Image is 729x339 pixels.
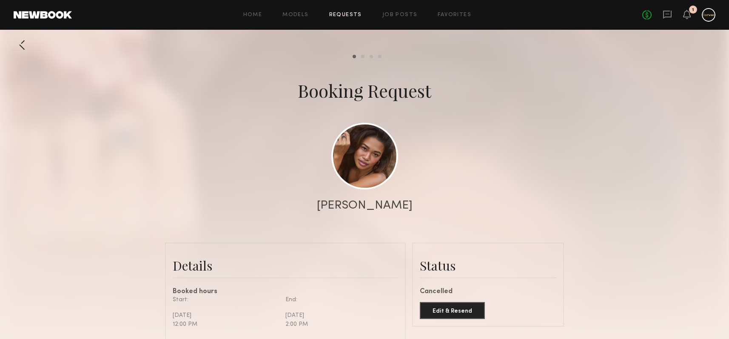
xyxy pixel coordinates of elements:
[285,320,392,329] div: 2:00 PM
[420,257,556,274] div: Status
[173,257,398,274] div: Details
[173,288,398,295] div: Booked hours
[173,295,279,304] div: Start:
[173,311,279,320] div: [DATE]
[285,311,392,320] div: [DATE]
[692,8,694,12] div: 1
[420,288,556,295] div: Cancelled
[243,12,262,18] a: Home
[298,79,431,102] div: Booking Request
[329,12,362,18] a: Requests
[438,12,471,18] a: Favorites
[382,12,418,18] a: Job Posts
[282,12,308,18] a: Models
[173,320,279,329] div: 12:00 PM
[317,200,413,212] div: [PERSON_NAME]
[420,302,485,319] button: Edit & Resend
[285,295,392,304] div: End:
